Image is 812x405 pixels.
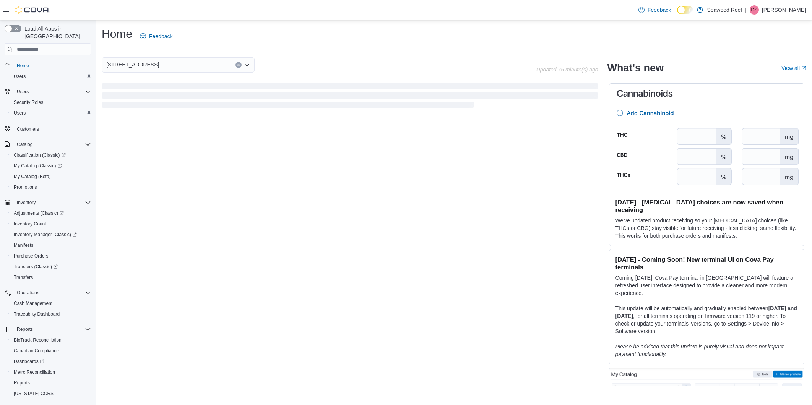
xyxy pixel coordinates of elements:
[14,152,66,158] span: Classification (Classic)
[2,287,94,298] button: Operations
[17,326,33,332] span: Reports
[8,377,94,388] button: Reports
[102,85,598,109] span: Loading
[8,345,94,356] button: Canadian Compliance
[11,299,91,308] span: Cash Management
[11,172,54,181] a: My Catalog (Beta)
[11,335,65,345] a: BioTrack Reconciliation
[11,346,91,355] span: Canadian Compliance
[14,87,91,96] span: Users
[102,26,132,42] h1: Home
[11,251,91,261] span: Purchase Orders
[750,5,759,15] div: David Schwab
[8,108,94,118] button: Users
[8,160,94,171] a: My Catalog (Classic)
[11,299,55,308] a: Cash Management
[2,197,94,208] button: Inventory
[11,151,69,160] a: Classification (Classic)
[14,110,26,116] span: Users
[14,300,52,306] span: Cash Management
[11,273,91,282] span: Transfers
[17,290,39,296] span: Operations
[14,73,26,79] span: Users
[2,60,94,71] button: Home
[235,62,242,68] button: Clear input
[11,172,91,181] span: My Catalog (Beta)
[536,66,598,73] p: Updated 75 minute(s) ago
[11,230,80,239] a: Inventory Manager (Classic)
[8,335,94,345] button: BioTrack Reconciliation
[14,221,46,227] span: Inventory Count
[11,72,29,81] a: Users
[14,264,58,270] span: Transfers (Classic)
[745,5,747,15] p: |
[615,343,784,357] em: Please be advised that this update is purely visual and does not impact payment functionality.
[14,163,62,169] span: My Catalog (Classic)
[11,183,91,192] span: Promotions
[11,209,91,218] span: Adjustments (Classic)
[2,139,94,150] button: Catalog
[14,61,32,70] a: Home
[707,5,742,15] p: Seaweed Reef
[11,368,91,377] span: Metrc Reconciliation
[17,63,29,69] span: Home
[11,241,91,250] span: Manifests
[14,125,42,134] a: Customers
[8,229,94,240] a: Inventory Manager (Classic)
[17,89,29,95] span: Users
[8,182,94,193] button: Promotions
[11,241,36,250] a: Manifests
[8,309,94,319] button: Traceabilty Dashboard
[244,62,250,68] button: Open list of options
[11,161,91,170] span: My Catalog (Classic)
[14,358,44,364] span: Dashboards
[14,140,91,149] span: Catalog
[11,98,46,107] a: Security Roles
[11,389,91,398] span: Washington CCRS
[11,251,52,261] a: Purchase Orders
[8,272,94,283] button: Transfers
[14,232,77,238] span: Inventory Manager (Classic)
[8,298,94,309] button: Cash Management
[762,5,806,15] p: [PERSON_NAME]
[677,6,693,14] input: Dark Mode
[14,210,64,216] span: Adjustments (Classic)
[11,357,91,366] span: Dashboards
[781,65,806,71] a: View allExternal link
[635,2,674,18] a: Feedback
[801,66,806,71] svg: External link
[14,184,37,190] span: Promotions
[11,219,49,228] a: Inventory Count
[615,217,798,240] p: We've updated product receiving so your [MEDICAL_DATA] choices (like THCa or CBG) stay visible fo...
[14,198,91,207] span: Inventory
[11,151,91,160] span: Classification (Classic)
[14,325,36,334] button: Reports
[2,324,94,335] button: Reports
[11,309,63,319] a: Traceabilty Dashboard
[11,262,91,271] span: Transfers (Classic)
[8,251,94,261] button: Purchase Orders
[17,126,39,132] span: Customers
[14,198,39,207] button: Inventory
[615,305,798,335] p: This update will be automatically and gradually enabled between , for all terminals operating on ...
[615,256,798,271] h3: [DATE] - Coming Soon! New terminal UI on Cova Pay terminals
[8,171,94,182] button: My Catalog (Beta)
[8,219,94,229] button: Inventory Count
[14,87,32,96] button: Users
[11,109,91,118] span: Users
[11,357,47,366] a: Dashboards
[11,378,91,387] span: Reports
[14,288,42,297] button: Operations
[14,380,30,386] span: Reports
[14,337,62,343] span: BioTrack Reconciliation
[21,25,91,40] span: Load All Apps in [GEOGRAPHIC_DATA]
[8,208,94,219] a: Adjustments (Classic)
[8,240,94,251] button: Manifests
[14,348,59,354] span: Canadian Compliance
[14,325,91,334] span: Reports
[11,230,91,239] span: Inventory Manager (Classic)
[615,198,798,214] h3: [DATE] - [MEDICAL_DATA] choices are now saved when receiving
[8,388,94,399] button: [US_STATE] CCRS
[8,97,94,108] button: Security Roles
